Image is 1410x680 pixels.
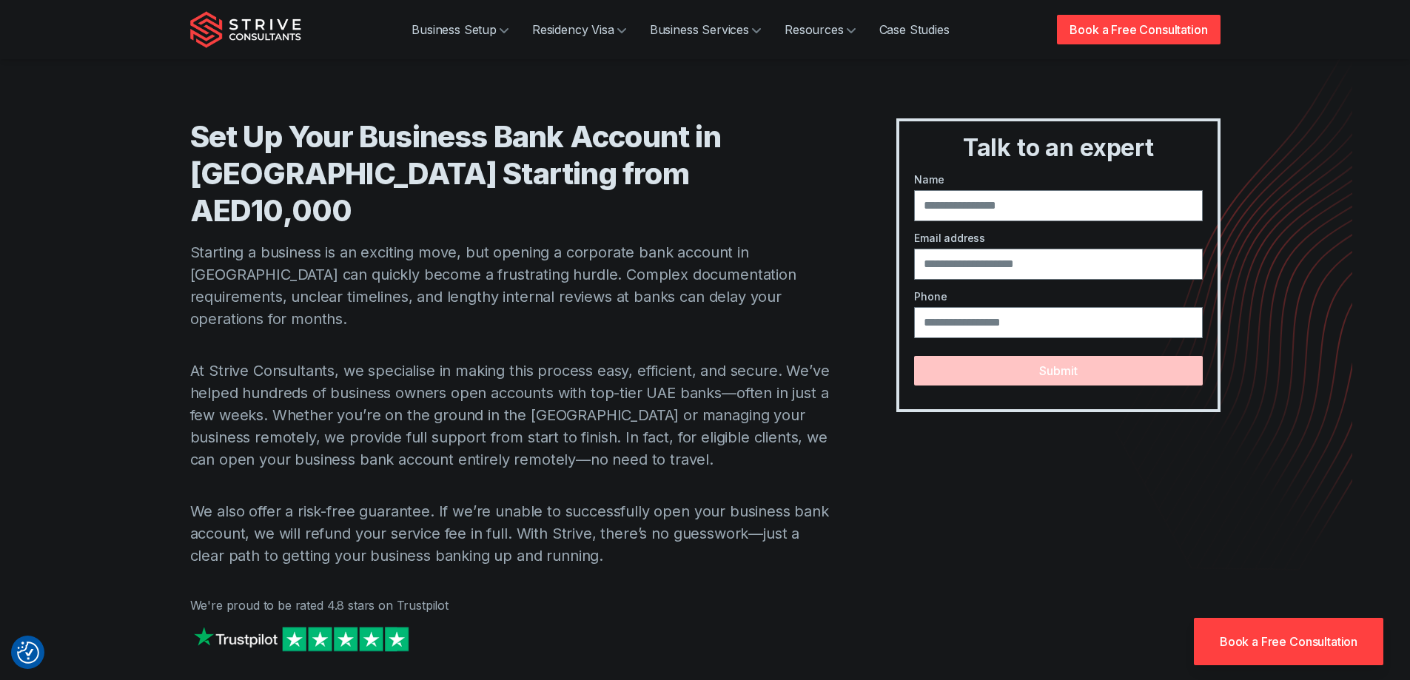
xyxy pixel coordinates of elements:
[638,15,773,44] a: Business Services
[914,230,1202,246] label: Email address
[190,118,838,229] h1: Set Up Your Business Bank Account in [GEOGRAPHIC_DATA] Starting from AED10,000
[400,15,520,44] a: Business Setup
[190,623,412,655] img: Strive on Trustpilot
[17,642,39,664] button: Consent Preferences
[1194,618,1383,665] a: Book a Free Consultation
[190,500,838,567] p: We also offer a risk-free guarantee. If we’re unable to successfully open your business bank acco...
[17,642,39,664] img: Revisit consent button
[190,241,838,330] p: Starting a business is an exciting move, but opening a corporate bank account in [GEOGRAPHIC_DATA...
[190,11,301,48] img: Strive Consultants
[905,133,1211,163] h3: Talk to an expert
[914,172,1202,187] label: Name
[773,15,867,44] a: Resources
[190,596,838,614] p: We're proud to be rated 4.8 stars on Trustpilot
[914,289,1202,304] label: Phone
[520,15,638,44] a: Residency Visa
[190,360,838,471] p: At Strive Consultants, we specialise in making this process easy, efficient, and secure. We’ve he...
[867,15,961,44] a: Case Studies
[914,356,1202,386] button: Submit
[1057,15,1220,44] a: Book a Free Consultation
